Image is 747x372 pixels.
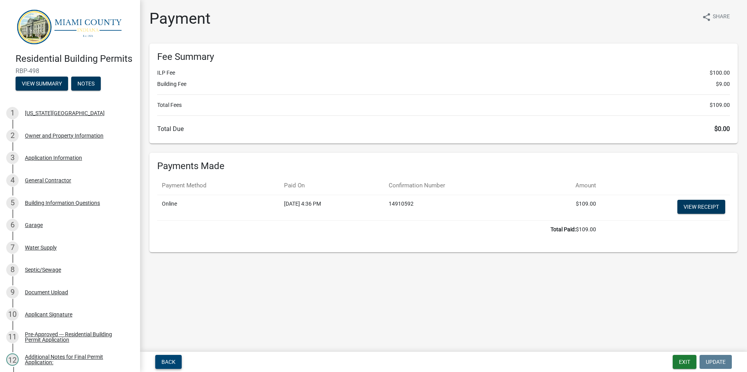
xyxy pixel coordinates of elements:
[16,53,134,65] h4: Residential Building Permits
[16,77,68,91] button: View Summary
[6,107,19,119] div: 1
[710,101,730,109] span: $109.00
[279,195,384,220] td: [DATE] 4:36 PM
[533,176,600,195] th: Amount
[6,152,19,164] div: 3
[702,12,711,22] i: share
[677,200,725,214] a: View receipt
[25,222,43,228] div: Garage
[673,355,696,369] button: Exit
[6,308,19,321] div: 10
[16,8,128,45] img: Miami County, Indiana
[157,69,730,77] li: ILP Fee
[25,133,103,138] div: Owner and Property Information
[25,312,72,317] div: Applicant Signature
[16,81,68,87] wm-modal-confirm: Summary
[25,178,71,183] div: General Contractor
[384,195,533,220] td: 14910592
[25,332,128,342] div: Pre-Approved --- Residential Building Permit Application
[71,81,101,87] wm-modal-confirm: Notes
[25,245,57,250] div: Water Supply
[6,219,19,231] div: 6
[71,77,101,91] button: Notes
[25,290,68,295] div: Document Upload
[157,220,601,238] td: $109.00
[25,110,105,116] div: [US_STATE][GEOGRAPHIC_DATA]
[25,267,61,272] div: Septic/Sewage
[157,195,279,220] td: Online
[6,174,19,187] div: 4
[700,355,732,369] button: Update
[710,69,730,77] span: $100.00
[551,226,576,232] b: Total Paid:
[157,176,279,195] th: Payment Method
[714,125,730,133] span: $0.00
[157,125,730,133] h6: Total Due
[16,67,124,75] span: RBP-498
[696,9,736,24] button: shareShare
[716,80,730,88] span: $9.00
[157,161,730,172] h6: Payments Made
[384,176,533,195] th: Confirmation Number
[6,353,19,366] div: 12
[157,80,730,88] li: Building Fee
[706,359,726,365] span: Update
[149,9,210,28] h1: Payment
[25,200,100,206] div: Building Information Questions
[155,355,182,369] button: Back
[6,264,19,276] div: 8
[25,155,82,161] div: Application Information
[713,12,730,22] span: Share
[6,129,19,142] div: 2
[6,241,19,254] div: 7
[161,359,175,365] span: Back
[157,51,730,63] h6: Fee Summary
[6,331,19,343] div: 11
[6,197,19,209] div: 5
[157,101,730,109] li: Total Fees
[25,354,128,365] div: Additional Notes for Final Permit Application:
[533,195,600,220] td: $109.00
[279,176,384,195] th: Paid On
[6,286,19,299] div: 9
